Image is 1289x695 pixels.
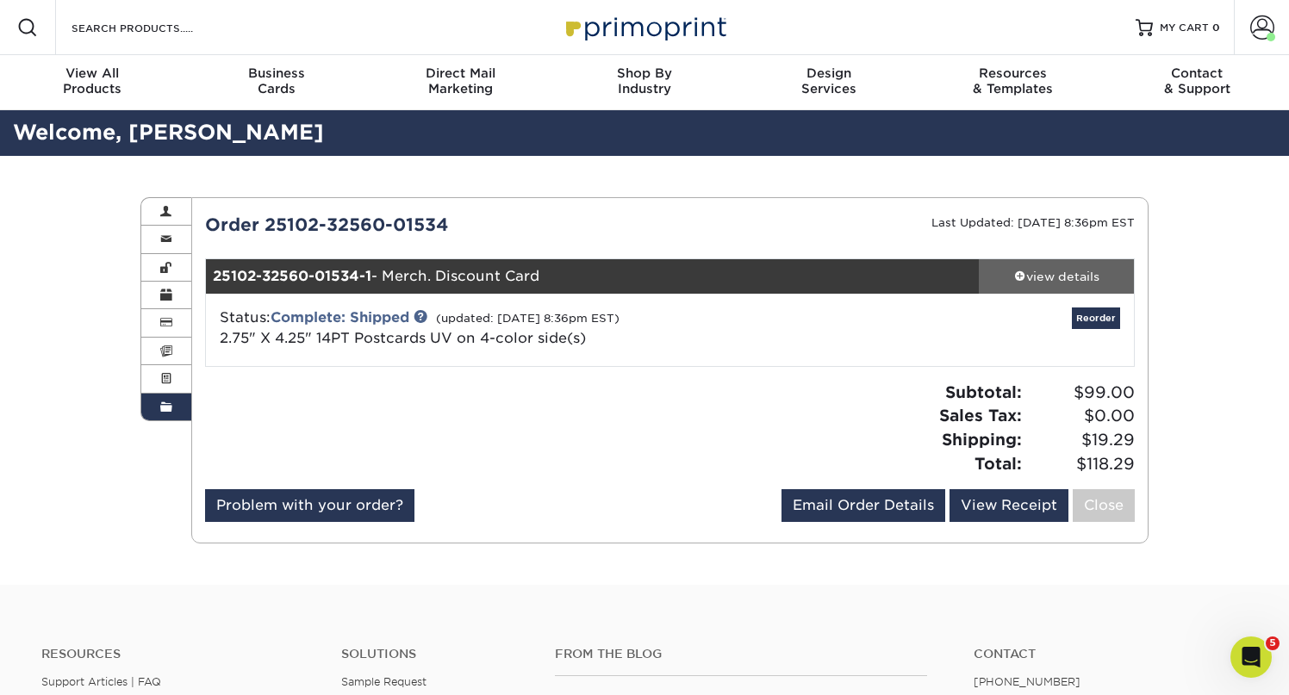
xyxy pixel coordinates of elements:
[737,65,921,81] span: Design
[975,454,1022,473] strong: Total:
[552,55,737,110] a: Shop ByIndustry
[1105,65,1289,96] div: & Support
[271,309,409,326] a: Complete: Shipped
[1160,21,1209,35] span: MY CART
[979,259,1134,294] a: view details
[921,55,1105,110] a: Resources& Templates
[1105,65,1289,81] span: Contact
[220,330,586,346] a: 2.75" X 4.25" 14PT Postcards UV on 4-color side(s)
[1230,636,1272,678] iframe: Intercom live chat
[436,312,620,325] small: (updated: [DATE] 8:36pm EST)
[974,675,1080,688] a: [PHONE_NUMBER]
[1027,428,1135,452] span: $19.29
[1027,381,1135,405] span: $99.00
[979,268,1134,285] div: view details
[737,65,921,96] div: Services
[1073,489,1135,522] a: Close
[184,65,369,81] span: Business
[737,55,921,110] a: DesignServices
[368,65,552,81] span: Direct Mail
[341,647,529,661] h4: Solutions
[70,17,238,38] input: SEARCH PRODUCTS.....
[1027,404,1135,428] span: $0.00
[1212,22,1220,34] span: 0
[41,647,315,661] h4: Resources
[945,382,1022,401] strong: Subtotal:
[942,430,1022,449] strong: Shipping:
[207,307,825,349] div: Status:
[184,55,369,110] a: BusinessCards
[205,489,414,522] a: Problem with your order?
[555,647,928,661] h4: From the Blog
[921,65,1105,96] div: & Templates
[184,65,369,96] div: Cards
[939,406,1022,425] strong: Sales Tax:
[552,65,737,96] div: Industry
[1027,452,1135,476] span: $118.29
[781,489,945,522] a: Email Order Details
[974,647,1248,661] a: Contact
[950,489,1068,522] a: View Receipt
[213,268,371,284] strong: 25102-32560-01534-1
[552,65,737,81] span: Shop By
[192,212,670,238] div: Order 25102-32560-01534
[558,9,731,46] img: Primoprint
[931,216,1135,229] small: Last Updated: [DATE] 8:36pm EST
[206,259,980,294] div: - Merch. Discount Card
[368,65,552,96] div: Marketing
[368,55,552,110] a: Direct MailMarketing
[341,675,427,688] a: Sample Request
[1266,636,1280,650] span: 5
[1105,55,1289,110] a: Contact& Support
[1072,307,1120,329] a: Reorder
[921,65,1105,81] span: Resources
